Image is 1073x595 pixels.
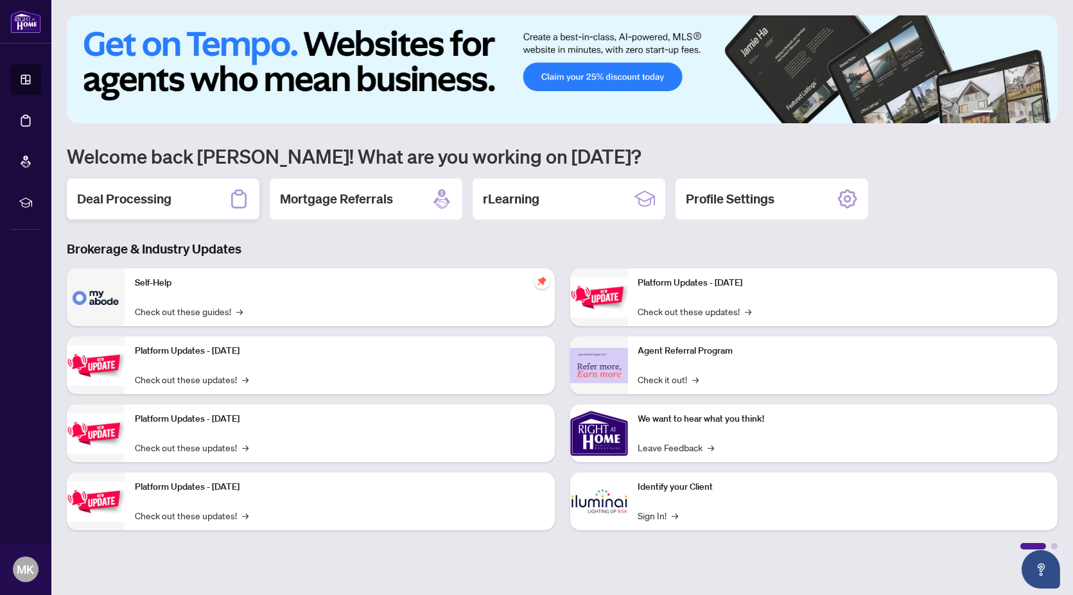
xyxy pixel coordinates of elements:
[135,412,545,426] p: Platform Updates - [DATE]
[135,480,545,494] p: Platform Updates - [DATE]
[67,15,1058,123] img: Slide 0
[570,277,628,318] img: Platform Updates - June 23, 2025
[242,508,249,522] span: →
[999,110,1004,116] button: 2
[135,304,243,318] a: Check out these guides!→
[672,508,679,522] span: →
[67,268,125,326] img: Self-Help
[77,190,171,208] h2: Deal Processing
[1009,110,1014,116] button: 3
[708,440,715,454] span: →
[135,372,249,386] a: Check out these updates!→
[638,304,752,318] a: Check out these updates!→
[67,240,1058,258] h3: Brokerage & Industry Updates
[1022,550,1060,589] button: Open asap
[973,110,993,116] button: 1
[1019,110,1024,116] button: 4
[570,348,628,383] img: Agent Referral Program
[638,440,715,454] a: Leave Feedback→
[135,344,545,358] p: Platform Updates - [DATE]
[638,344,1048,358] p: Agent Referral Program
[1040,110,1045,116] button: 6
[17,560,35,578] span: MK
[242,440,249,454] span: →
[135,508,249,522] a: Check out these updates!→
[746,304,752,318] span: →
[67,345,125,386] img: Platform Updates - September 16, 2025
[693,372,699,386] span: →
[242,372,249,386] span: →
[483,190,539,208] h2: rLearning
[686,190,774,208] h2: Profile Settings
[638,412,1048,426] p: We want to hear what you think!
[280,190,393,208] h2: Mortgage Referrals
[570,404,628,462] img: We want to hear what you think!
[10,10,41,33] img: logo
[570,472,628,530] img: Identify your Client
[236,304,243,318] span: →
[135,276,545,290] p: Self-Help
[67,413,125,454] img: Platform Updates - July 21, 2025
[67,144,1058,168] h1: Welcome back [PERSON_NAME]! What are you working on [DATE]?
[534,273,550,289] span: pushpin
[1029,110,1034,116] button: 5
[638,480,1048,494] p: Identify your Client
[135,440,249,454] a: Check out these updates!→
[638,276,1048,290] p: Platform Updates - [DATE]
[638,508,679,522] a: Sign In!→
[638,372,699,386] a: Check it out!→
[67,481,125,522] img: Platform Updates - July 8, 2025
